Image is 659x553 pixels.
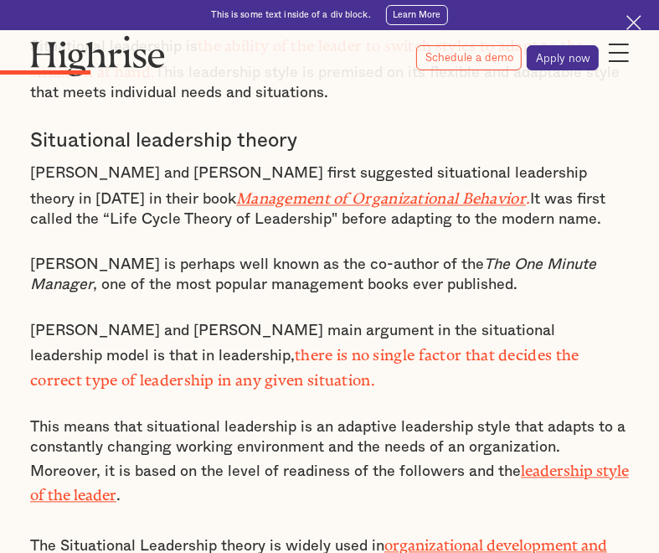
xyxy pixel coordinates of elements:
[416,45,522,70] a: Schedule a demo
[386,5,449,25] a: Learn More
[30,129,629,154] h3: Situational leadership theory
[30,347,579,382] strong: there is no single factor that decides the correct type of leadership in any given situation.
[527,45,599,70] a: Apply now
[626,15,641,30] img: Cross icon
[211,9,371,21] div: This is some text inside of a div block.
[30,322,629,393] p: [PERSON_NAME] and [PERSON_NAME] main argument in the situational leadership model is that in lead...
[236,190,526,200] a: Management of Organizational Behavior
[30,164,629,230] p: [PERSON_NAME] and [PERSON_NAME] first suggested situational leadership theory in [DATE] in their ...
[30,35,165,76] img: Highrise logo
[30,418,629,508] p: This means that situational leadership is an adaptive leadership style that adapts to a constantl...
[30,256,629,297] p: [PERSON_NAME] is perhaps well known as the co-author of the , one of the most popular management ...
[526,190,530,200] em: .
